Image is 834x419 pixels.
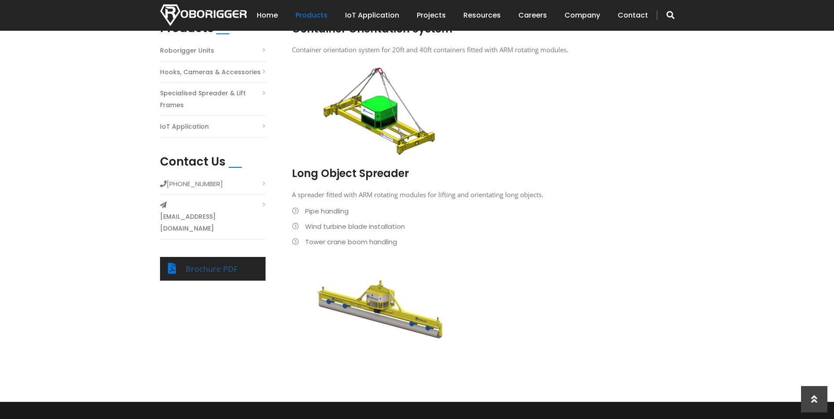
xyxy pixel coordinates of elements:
a: Hooks, Cameras & Accessories [160,66,261,78]
a: Resources [463,2,501,29]
a: IoT Application [345,2,399,29]
a: IoT Application [160,121,209,133]
h2: Long Object Spreader [292,166,661,181]
a: [EMAIL_ADDRESS][DOMAIN_NAME] [160,211,266,235]
a: Roborigger Units [160,45,214,57]
a: Company [564,2,600,29]
a: Projects [417,2,446,29]
a: Brochure PDF [186,264,238,274]
p: Container orientation system for 20ft and 40ft containers fitted with ARM rotating modules. [292,44,661,56]
a: Home [257,2,278,29]
li: Pipe handling [292,205,661,217]
img: Nortech [160,4,247,26]
a: Specialised Spreader & Lift Frames [160,87,266,111]
li: [PHONE_NUMBER] [160,178,266,195]
li: Wind turbine blade installation [292,220,661,232]
li: Tower crane boom handling [292,236,661,248]
a: Products [295,2,328,29]
p: A spreader fitted with ARM rotating modules for lifting and orientating long objects. [292,189,661,201]
h2: Products [160,22,214,35]
h2: Contact Us [160,155,226,169]
a: Contact [618,2,648,29]
a: Careers [518,2,547,29]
